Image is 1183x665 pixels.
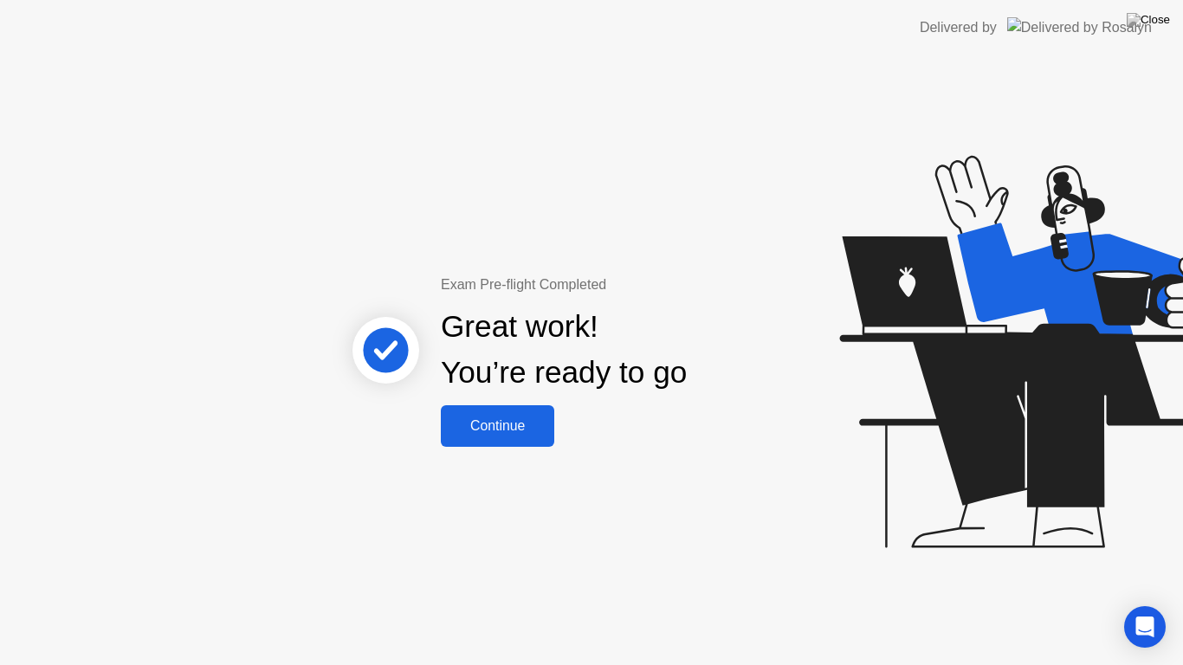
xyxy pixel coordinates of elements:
[920,17,997,38] div: Delivered by
[441,274,798,295] div: Exam Pre-flight Completed
[441,405,554,447] button: Continue
[446,418,549,434] div: Continue
[1127,13,1170,27] img: Close
[441,304,687,396] div: Great work! You’re ready to go
[1007,17,1152,37] img: Delivered by Rosalyn
[1124,606,1166,648] div: Open Intercom Messenger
